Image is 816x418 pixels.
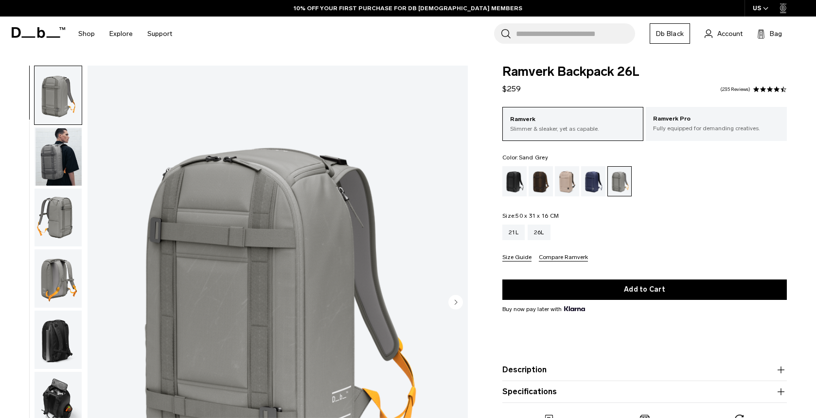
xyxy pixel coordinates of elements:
img: Ramverk Backpack 26L Sand Grey [35,249,82,308]
legend: Size: [502,213,559,219]
p: Ramverk [510,115,636,124]
span: Bag [770,29,782,39]
button: Ramverk Backpack 26L Sand Grey [34,249,82,308]
img: Ramverk Backpack 26L Sand Grey [35,127,82,186]
a: Ramverk Pro Fully equipped for demanding creatives. [646,107,787,140]
img: Ramverk Backpack 26L Sand Grey [35,189,82,247]
span: Ramverk Backpack 26L [502,66,787,78]
span: Sand Grey [519,154,548,161]
button: Ramverk Backpack 26L Sand Grey [34,310,82,369]
span: $259 [502,84,521,93]
a: Espresso [529,166,553,196]
button: Add to Cart [502,279,787,300]
a: Support [147,17,172,51]
img: {"height" => 20, "alt" => "Klarna"} [564,306,585,311]
button: Compare Ramverk [539,254,588,261]
img: Ramverk Backpack 26L Sand Grey [35,311,82,369]
a: Black Out [502,166,527,196]
button: Specifications [502,386,787,398]
p: Slimmer & sleaker, yet as capable. [510,124,636,133]
button: Ramverk Backpack 26L Sand Grey [34,66,82,125]
a: Fogbow Beige [555,166,579,196]
button: Size Guide [502,254,532,261]
img: Ramverk Backpack 26L Sand Grey [35,66,82,124]
a: Account [705,28,743,39]
a: Shop [78,17,95,51]
a: 26L [528,225,550,240]
a: 10% OFF YOUR FIRST PURCHASE FOR DB [DEMOGRAPHIC_DATA] MEMBERS [294,4,522,13]
legend: Color: [502,155,548,160]
a: Explore [109,17,133,51]
span: Buy now pay later with [502,305,585,313]
span: Account [717,29,743,39]
p: Fully equipped for demanding creatives. [653,124,780,133]
p: Ramverk Pro [653,114,780,124]
button: Next slide [448,295,463,311]
button: Bag [757,28,782,39]
a: Blue Hour [581,166,605,196]
a: Db Black [650,23,690,44]
a: 235 reviews [720,87,750,92]
button: Ramverk Backpack 26L Sand Grey [34,188,82,247]
span: 50 x 31 x 16 CM [515,212,559,219]
a: Sand Grey [607,166,632,196]
button: Description [502,364,787,376]
nav: Main Navigation [71,17,179,51]
a: 21L [502,225,525,240]
button: Ramverk Backpack 26L Sand Grey [34,127,82,186]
